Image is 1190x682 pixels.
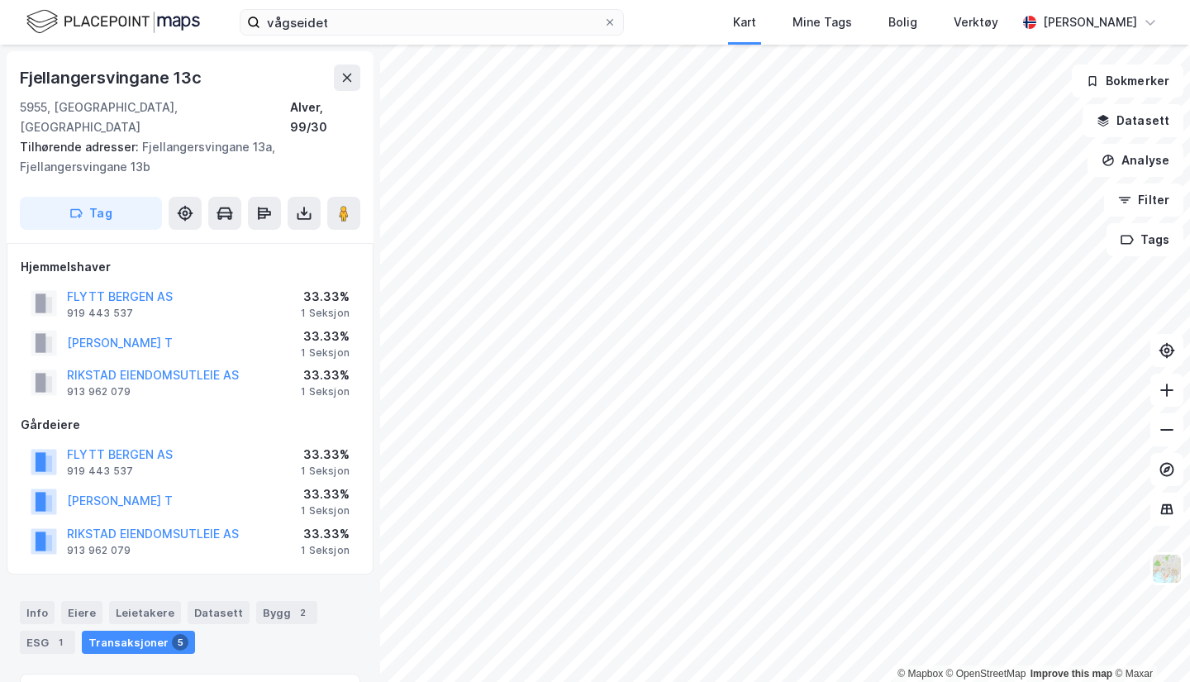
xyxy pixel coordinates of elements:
div: Verktøy [954,12,998,32]
button: Tag [20,197,162,230]
div: 33.33% [301,445,350,465]
div: 1 [52,634,69,651]
div: 33.33% [301,484,350,504]
div: Mine Tags [793,12,852,32]
button: Datasett [1083,104,1183,137]
div: 919 443 537 [67,307,133,320]
div: 1 Seksjon [301,307,350,320]
div: 33.33% [301,287,350,307]
div: Fjellangersvingane 13c [20,64,205,91]
a: Mapbox [897,668,943,680]
div: 33.33% [301,365,350,385]
div: Kontrollprogram for chat [1107,603,1190,682]
span: Tilhørende adresser: [20,140,142,154]
div: ESG [20,631,75,654]
div: 1 Seksjon [301,346,350,360]
button: Bokmerker [1072,64,1183,98]
div: Bygg [256,601,317,624]
div: 1 Seksjon [301,385,350,398]
img: logo.f888ab2527a4732fd821a326f86c7f29.svg [26,7,200,36]
div: Hjemmelshaver [21,257,359,277]
div: Kart [733,12,756,32]
div: 5 [172,634,188,651]
div: 1 Seksjon [301,465,350,478]
button: Analyse [1088,144,1183,177]
button: Tags [1107,223,1183,256]
div: 1 Seksjon [301,544,350,557]
div: Leietakere [109,601,181,624]
div: 33.33% [301,327,350,346]
div: 913 962 079 [67,544,131,557]
div: Gårdeiere [21,415,359,435]
a: OpenStreetMap [946,668,1026,680]
iframe: Chat Widget [1107,603,1190,682]
div: 1 Seksjon [301,504,350,517]
input: Søk på adresse, matrikkel, gårdeiere, leietakere eller personer [260,10,603,35]
div: Info [20,601,55,624]
div: Eiere [61,601,102,624]
div: 33.33% [301,524,350,544]
div: Fjellangersvingane 13a, Fjellangersvingane 13b [20,137,347,177]
a: Improve this map [1031,668,1112,680]
div: 919 443 537 [67,465,133,478]
div: 913 962 079 [67,385,131,398]
div: Transaksjoner [82,631,195,654]
div: Bolig [888,12,917,32]
div: Alver, 99/30 [290,98,360,137]
div: [PERSON_NAME] [1043,12,1137,32]
button: Filter [1104,184,1183,217]
div: 5955, [GEOGRAPHIC_DATA], [GEOGRAPHIC_DATA] [20,98,290,137]
img: Z [1151,553,1183,584]
div: Datasett [188,601,250,624]
div: 2 [294,604,311,621]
